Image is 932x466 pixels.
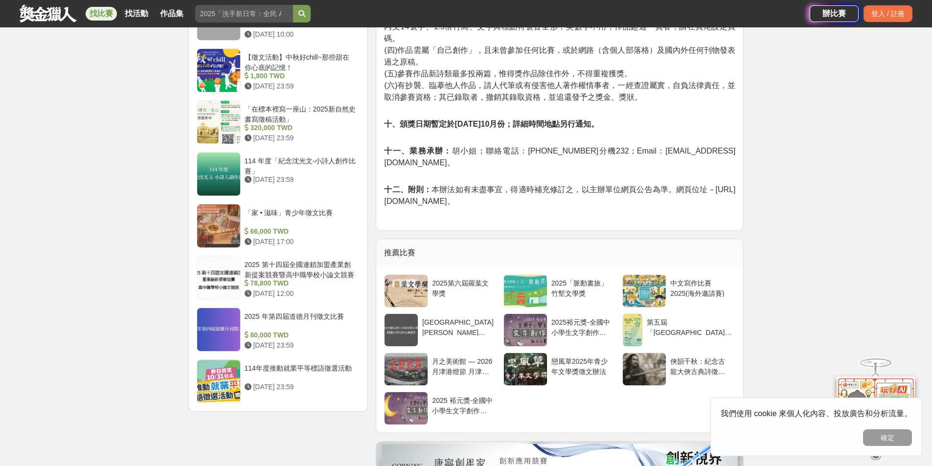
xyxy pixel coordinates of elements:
[245,288,356,299] div: [DATE] 12:00
[245,133,356,143] div: [DATE] 23:59
[864,5,912,22] div: 登入 / 註冊
[622,353,735,386] a: 俠韻千秋：紀念古龍大俠古典詩徵詩比賽
[384,313,497,347] a: [GEOGRAPHIC_DATA][PERSON_NAME][GEOGRAPHIC_DATA]公所114年度第11屆鎮長盃閱讀心得寫作比賽徵件
[503,274,616,308] a: 2025「脈動書旅」竹塹文學獎
[384,392,497,425] a: 2025 裕元獎-全國中小學生文字創作徵文比賽
[551,356,613,375] div: 戀風草2025年青少年文學獎徵文辦法
[245,71,356,81] div: 1,800 TWD
[384,185,735,205] span: 本辦法如有未盡事宜，得適時補充修訂之，以主辦單位網頁公告為準。網頁位址－[URL][DOMAIN_NAME]。
[245,123,356,133] div: 320,000 TWD
[384,81,735,101] span: (六)有抄襲、臨摹他人作品，請人代筆或有侵害他人著作權情事者，一經查證屬實，自負法律責任，並取消參賽資格；其已錄取者，撤銷其錄取資格，並追還發予之獎金、獎狀。
[245,81,356,91] div: [DATE] 23:59
[156,7,187,21] a: 作品集
[432,278,493,297] div: 2025第六屆羅葉文學獎
[197,359,360,403] a: 114年度推動就業平等標語徵選活動 [DATE] 23:59
[384,120,599,128] strong: 十、頒獎日期暫定於[DATE]10月份；詳細時間地點另行通知。
[422,317,494,336] div: [GEOGRAPHIC_DATA][PERSON_NAME][GEOGRAPHIC_DATA]公所114年度第11屆鎮長盃閱讀心得寫作比賽徵件
[863,429,912,446] button: 確定
[121,7,152,21] a: 找活動
[197,152,360,196] a: 114 年度「紀念沈光文-小詩人創作比賽」 [DATE] 23:59
[245,52,356,71] div: 【徵文活動】中秋好chill~那些甜在你心底的記憶！
[245,208,356,226] div: 「家 • 滋味」青少年徵文比賽
[670,278,731,297] div: 中文寫作比賽2025(海外邀請賽)
[245,175,356,185] div: [DATE] 23:59
[503,353,616,386] a: 戀風草2025年青少年文學獎徵文辦法
[245,330,356,340] div: 80,000 TWD
[245,311,356,330] div: 2025 年第四屆道德月刊徵文比賽
[245,382,356,392] div: [DATE] 23:59
[384,185,432,194] strong: 十二、附則：
[837,371,915,436] img: d2146d9a-e6f6-4337-9592-8cefde37ba6b.png
[647,317,732,336] div: 第五屆「[GEOGRAPHIC_DATA]」大學生中文創意寫作比賽
[376,239,743,266] div: 推薦比賽
[384,46,735,66] span: (四)作品需屬「自己創作」，且未曾參加任何比賽，或於網路（含個人部落格）及國內外任何刊物發表過之原稿。
[197,308,360,352] a: 2025 年第四屆道德月刊徵文比賽 80,000 TWD [DATE] 23:59
[384,353,497,386] a: 月之美術館 — 2026月津港燈節 月津超新星 作品提案徵選計畫 〈OPEN CALL〉
[197,256,360,300] a: 2025 第十四屆全國連鎖加盟產業創新提案競賽暨高中職學校小論文競賽 78,800 TWD [DATE] 12:00
[245,104,356,123] div: 「在標本裡寫一座山：2025新自然史書寫徵稿活動」
[551,278,613,297] div: 2025「脈動書旅」竹塹文學獎
[197,204,360,248] a: 「家 • 滋味」青少年徵文比賽 66,000 TWD [DATE] 17:00
[245,363,356,382] div: 114年度推動就業平等標語徵選活動
[197,100,360,144] a: 「在標本裡寫一座山：2025新自然史書寫徵稿活動」 320,000 TWD [DATE] 23:59
[195,5,293,22] input: 2025「洗手新日常：全民 ALL IN」洗手歌全台徵選
[86,7,117,21] a: 找比賽
[245,340,356,351] div: [DATE] 23:59
[622,274,735,308] a: 中文寫作比賽2025(海外邀請賽)
[721,409,912,418] span: 我們使用 cookie 來個人化內容、投放廣告和分析流量。
[197,48,360,92] a: 【徵文活動】中秋好chill~那些甜在你心底的記憶！ 1,800 TWD [DATE] 23:59
[432,396,493,414] div: 2025 裕元獎-全國中小學生文字創作徵文比賽
[432,356,493,375] div: 月之美術館 — 2026月津港燈節 月津超新星 作品提案徵選計畫 〈OPEN CALL〉
[670,356,731,375] div: 俠韻千秋：紀念古龍大俠古典詩徵詩比賽
[384,147,452,155] strong: 十一、業務承辦：
[810,5,859,22] a: 辦比賽
[503,313,616,347] a: 2025裕元獎-全國中小學生文字創作徵文比賽
[245,156,356,175] div: 114 年度「紀念沈光文-小詩人創作比賽」
[245,226,356,237] div: 66,000 TWD
[245,260,356,278] div: 2025 第十四屆全國連鎖加盟產業創新提案競賽暨高中職學校小論文競賽
[245,29,356,40] div: [DATE] 10:00
[551,317,613,336] div: 2025裕元獎-全國中小學生文字創作徵文比賽
[384,69,632,78] span: (五)參賽作品新詩類最多投兩篇，惟得獎作品除佳作外，不得重複獲獎。
[384,274,497,308] a: 2025第六屆羅葉文學獎
[384,147,735,167] span: 胡小姐；聯絡電話：[PHONE_NUMBER]分機232；Email：[EMAIL_ADDRESS][DOMAIN_NAME]。
[622,313,735,347] a: 第五屆「[GEOGRAPHIC_DATA]」大學生中文創意寫作比賽
[245,278,356,288] div: 78,800 TWD
[245,237,356,247] div: [DATE] 17:00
